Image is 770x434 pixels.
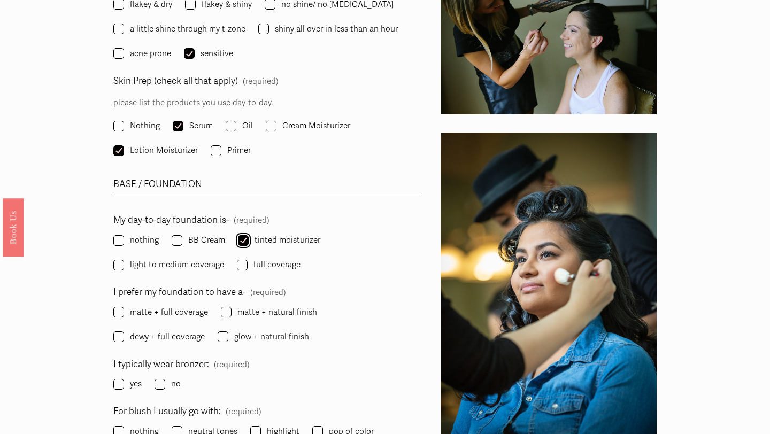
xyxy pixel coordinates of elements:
[242,119,253,133] span: Oil
[113,331,124,342] input: dewy + full coverage
[130,143,198,158] span: Lotion Moisturizer
[3,198,24,257] a: Book Us
[188,233,225,247] span: BB Cream
[184,48,195,59] input: sensitive
[155,379,165,390] input: no
[130,377,142,391] span: yes
[113,91,279,114] p: please list the products you use day-to-day.
[130,330,205,344] span: dewy + full coverage
[130,119,160,133] span: Nothing
[258,24,269,34] input: shiny all over in less than an hour
[253,258,301,272] span: full coverage
[243,74,279,89] span: (required)
[113,121,124,131] input: Nothing
[226,121,236,131] input: Oil
[172,235,182,246] input: BB Cream
[238,235,249,246] input: tinted moisturizer
[226,405,261,419] span: (required)
[234,330,309,344] span: glow + natural finish
[255,233,320,247] span: tinted moisturizer
[113,307,124,317] input: matte + full coverage
[237,305,317,320] span: matte + natural finish
[113,260,124,270] input: light to medium coverage
[130,22,245,36] span: a little shine through my t-zone
[221,307,232,317] input: matte + natural finish
[130,233,159,247] span: nothing
[113,145,124,156] input: Lotion Moisturizer
[234,213,269,228] span: (required)
[113,379,124,390] input: yes
[113,24,124,34] input: a little shine through my t-zone
[218,331,228,342] input: glow + natural finish
[113,235,124,246] input: nothing
[130,46,171,61] span: acne prone
[113,212,229,229] span: My day-to-day foundation is-
[130,305,208,320] span: matte + full coverage
[250,285,286,300] span: (required)
[214,358,250,372] span: (required)
[266,121,276,131] input: Cream Moisturizer
[237,260,248,270] input: full coverage
[113,73,238,90] span: Skin Prep (check all that apply)
[275,22,398,36] span: shiny all over in less than an hour
[171,377,181,391] span: no
[130,258,224,272] span: light to medium coverage
[113,284,245,301] span: I prefer my foundation to have a-
[113,48,124,59] input: acne prone
[282,119,350,133] span: Cream Moisturizer
[189,119,213,133] span: Serum
[113,356,209,373] span: I typically wear bronzer:
[113,176,422,195] div: BASE / FOUNDATION
[201,46,233,61] span: sensitive
[113,404,221,420] span: For blush I usually go with:
[211,145,221,156] input: Primer
[173,121,183,131] input: Serum
[227,143,251,158] span: Primer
